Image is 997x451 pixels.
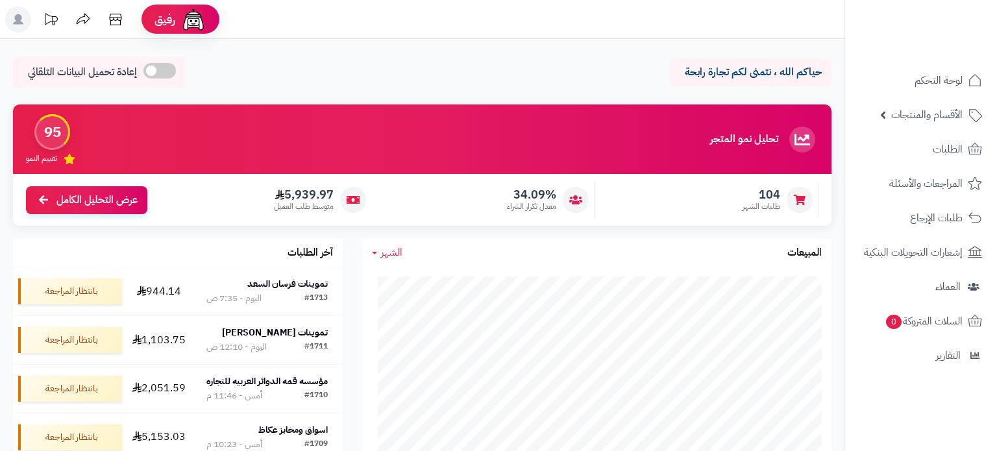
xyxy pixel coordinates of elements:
strong: اسواق ومخابز عكاظ [258,423,328,437]
p: حياكم الله ، نتمنى لكم تجارة رابحة [679,65,822,80]
span: معدل تكرار الشراء [507,201,556,212]
td: 2,051.59 [127,365,191,413]
div: اليوم - 12:10 ص [206,341,267,354]
a: الطلبات [853,134,989,165]
a: عرض التحليل الكامل [26,186,147,214]
span: عرض التحليل الكامل [56,193,138,208]
div: بانتظار المراجعة [18,327,122,353]
img: ai-face.png [180,6,206,32]
span: رفيق [154,12,175,27]
td: 1,103.75 [127,316,191,364]
a: الشهر [372,245,402,260]
span: التقارير [936,347,961,365]
div: #1713 [304,292,328,305]
div: #1711 [304,341,328,354]
div: اليوم - 7:35 ص [206,292,262,305]
div: بانتظار المراجعة [18,424,122,450]
div: أمس - 10:23 م [206,438,262,451]
h3: المبيعات [787,247,822,259]
span: الطلبات [933,140,963,158]
a: لوحة التحكم [853,65,989,96]
span: الأقسام والمنتجات [891,106,963,124]
a: السلات المتروكة0 [853,306,989,337]
a: العملاء [853,271,989,302]
span: تقييم النمو [26,153,57,164]
span: طلبات الشهر [743,201,780,212]
h3: تحليل نمو المتجر [710,134,778,145]
a: التقارير [853,340,989,371]
span: 34.09% [507,188,556,202]
div: بانتظار المراجعة [18,376,122,402]
a: تحديثات المنصة [34,6,67,36]
span: لوحة التحكم [915,71,963,90]
span: متوسط طلب العميل [274,201,334,212]
strong: تموينات [PERSON_NAME] [222,326,328,339]
a: إشعارات التحويلات البنكية [853,237,989,268]
a: طلبات الإرجاع [853,202,989,234]
span: إشعارات التحويلات البنكية [864,243,963,262]
strong: مؤسسه قمه الدوائر العربيه للتجاره [206,374,328,388]
strong: تموينات فرسان السعد [247,277,328,291]
div: #1709 [304,438,328,451]
span: 0 [886,315,902,329]
div: #1710 [304,389,328,402]
span: إعادة تحميل البيانات التلقائي [28,65,137,80]
div: أمس - 11:46 م [206,389,262,402]
td: 944.14 [127,267,191,315]
div: بانتظار المراجعة [18,278,122,304]
a: المراجعات والأسئلة [853,168,989,199]
span: السلات المتروكة [885,312,963,330]
span: طلبات الإرجاع [910,209,963,227]
span: الشهر [381,245,402,260]
span: 5,939.97 [274,188,334,202]
span: 104 [743,188,780,202]
h3: آخر الطلبات [288,247,333,259]
span: المراجعات والأسئلة [889,175,963,193]
span: العملاء [935,278,961,296]
img: logo-2.png [909,36,985,64]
